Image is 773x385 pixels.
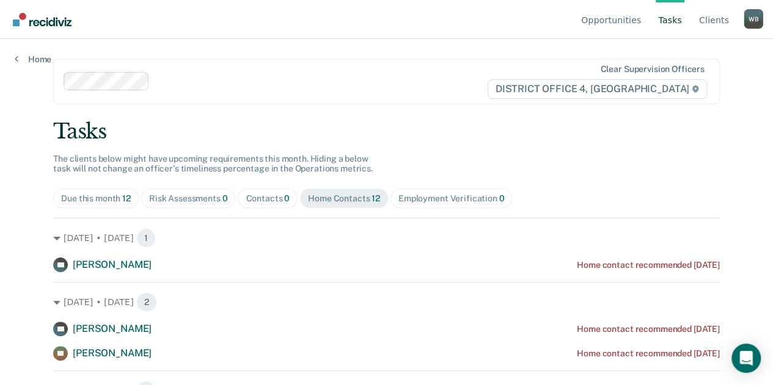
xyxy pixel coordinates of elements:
[53,228,720,248] div: [DATE] • [DATE] 1
[246,193,290,204] div: Contacts
[284,193,290,203] span: 0
[73,347,152,359] span: [PERSON_NAME]
[499,193,505,203] span: 0
[600,64,704,74] div: Clear supervision officers
[308,193,380,204] div: Home Contacts
[13,13,71,26] img: Recidiviz
[73,323,152,334] span: [PERSON_NAME]
[744,9,763,29] div: W B
[731,344,761,373] div: Open Intercom Messenger
[53,292,720,312] div: [DATE] • [DATE] 2
[488,79,707,99] span: DISTRICT OFFICE 4, [GEOGRAPHIC_DATA]
[577,348,720,359] div: Home contact recommended [DATE]
[372,193,380,203] span: 12
[222,193,228,203] span: 0
[577,324,720,334] div: Home contact recommended [DATE]
[73,259,152,270] span: [PERSON_NAME]
[53,154,373,174] span: The clients below might have upcoming requirements this month. Hiding a below task will not chang...
[136,228,156,248] span: 1
[149,193,228,204] div: Risk Assessments
[744,9,763,29] button: Profile dropdown button
[53,119,720,144] div: Tasks
[577,260,720,270] div: Home contact recommended [DATE]
[15,54,51,65] a: Home
[136,292,157,312] span: 2
[398,193,505,204] div: Employment Verification
[61,193,131,204] div: Due this month
[122,193,131,203] span: 12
